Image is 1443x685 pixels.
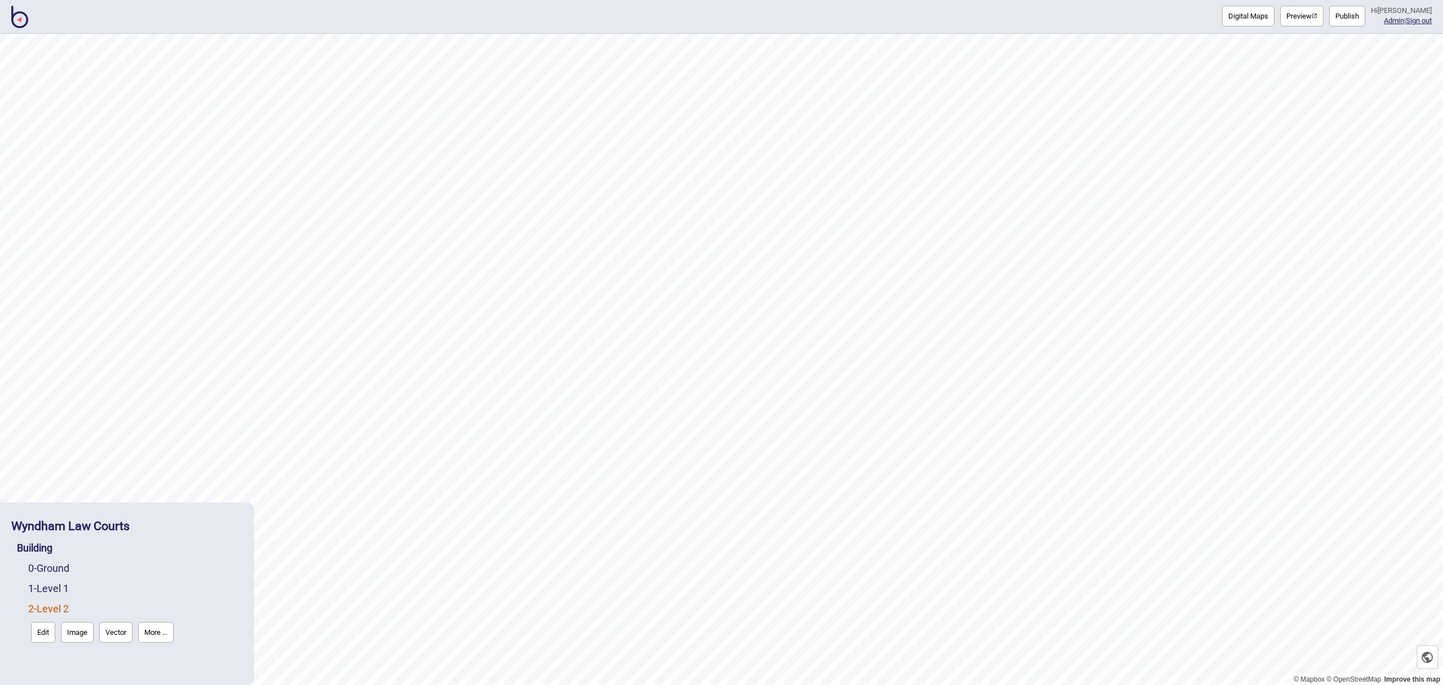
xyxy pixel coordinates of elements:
span: | [1384,16,1406,25]
a: Map feedback [1384,675,1440,683]
img: BindiMaps CMS [11,6,28,28]
button: Preview [1280,6,1324,26]
button: Publish [1329,6,1365,26]
a: 0-Ground [28,562,69,574]
a: 1-Level 1 [28,582,69,594]
a: OpenStreetMap [1326,675,1381,683]
a: Edit [28,619,58,646]
a: Vector [96,619,135,646]
button: More ... [138,622,174,643]
div: Wyndham Law Courts [11,514,242,538]
div: Ground [28,558,242,579]
button: Sign out [1406,16,1432,25]
a: Image [58,619,96,646]
a: 2-Level 2 [28,603,69,615]
div: Level 2 [28,599,242,646]
div: Level 1 [28,579,242,599]
a: Admin [1384,16,1404,25]
a: Previewpreview [1280,6,1324,26]
a: Mapbox [1294,675,1325,683]
button: Vector [99,622,132,643]
a: Building [17,542,52,554]
a: More ... [135,619,176,646]
button: Image [61,622,94,643]
button: Edit [31,622,55,643]
div: Hi [PERSON_NAME] [1371,6,1432,16]
button: Digital Maps [1222,6,1274,26]
img: preview [1312,13,1317,19]
a: Wyndham Law Courts [11,519,130,533]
